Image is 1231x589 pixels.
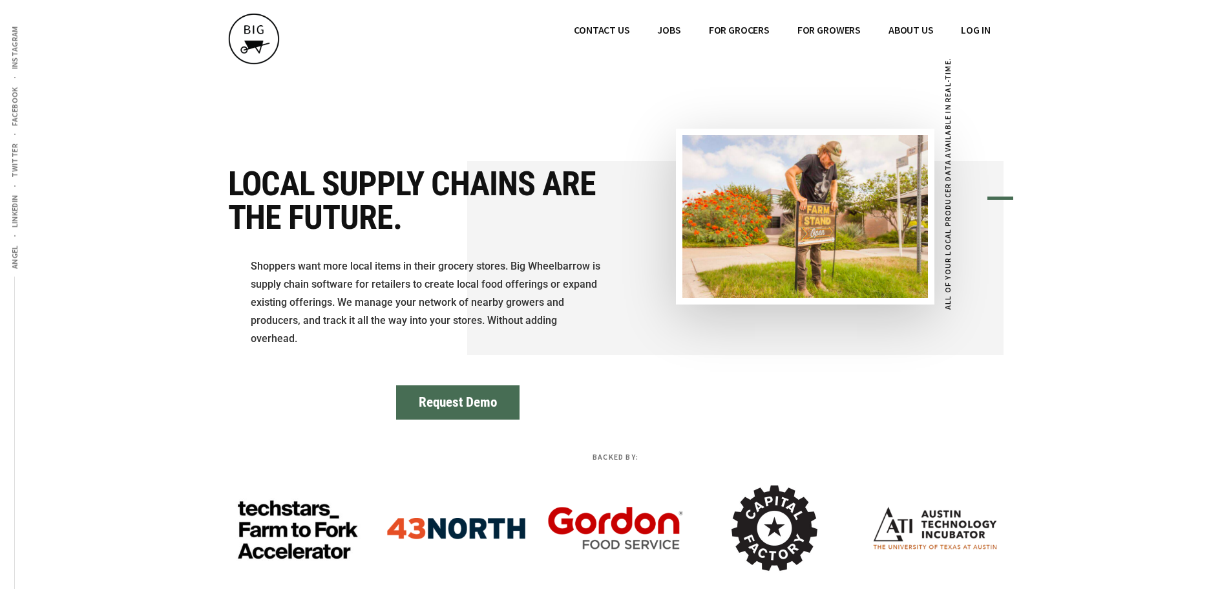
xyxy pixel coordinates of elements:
a: Instagram [8,18,21,77]
a: ABOUT US [876,13,947,47]
span: CONTACT US [574,23,629,36]
span: Log In [961,23,990,36]
span: Twitter [10,144,19,178]
nav: Main [561,13,1003,47]
img: BIG WHEELBARROW [228,13,280,65]
a: Twitter [8,136,21,186]
a: FOR GROWERS [784,13,874,47]
a: Angel [8,237,21,277]
a: FOR GROCERS [696,13,783,47]
button: Request Demo [396,385,520,420]
figcaption: All of your local producer data available in real-time. [942,45,954,323]
span: FOR GROCERS [709,23,770,36]
h1: Local supply chains are the future. [228,167,605,235]
a: CONTACT US [561,13,642,47]
span: Facebook [10,87,19,126]
a: JOBS [644,13,693,47]
a: LinkedIn [8,187,21,235]
span: ABOUT US [889,23,934,36]
span: LinkedIn [10,195,19,228]
p: Shoppers want more local items in their grocery stores. Big Wheelbarrow is supply chain software ... [251,257,605,348]
span: Instagram [10,26,19,69]
span: FOR GROWERS [797,23,861,36]
a: Facebook [8,79,21,134]
p: Backed By: [396,451,836,463]
a: Log In [948,13,1003,47]
span: Angel [10,245,19,269]
span: JOBS [657,23,680,36]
